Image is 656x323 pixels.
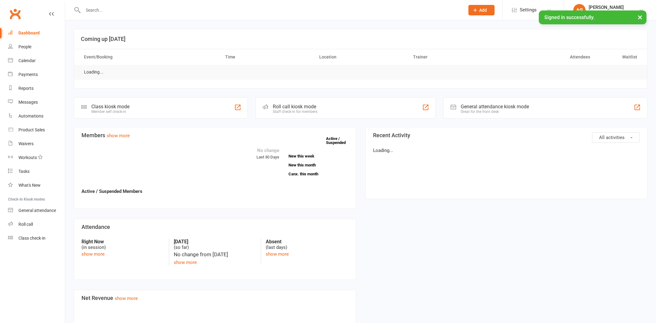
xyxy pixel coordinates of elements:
[288,154,348,158] a: New this week
[18,127,45,132] div: Product Sales
[7,6,23,22] a: Clubworx
[288,172,348,176] a: Canx. this month
[82,224,348,230] h3: Attendance
[18,30,40,35] div: Dashboard
[8,231,65,245] a: Class kiosk mode
[373,132,640,138] h3: Recent Activity
[8,109,65,123] a: Automations
[18,44,31,49] div: People
[18,169,30,174] div: Tasks
[82,239,164,250] div: (in session)
[18,72,38,77] div: Payments
[8,68,65,82] a: Payments
[18,183,41,188] div: What's New
[18,58,36,63] div: Calendar
[520,3,537,17] span: Settings
[174,239,256,245] strong: [DATE]
[273,110,317,114] div: Staff check-in for members
[82,132,348,138] h3: Members
[256,147,279,154] div: No change
[326,132,353,149] a: Active / Suspended
[408,49,502,65] th: Trainer
[81,6,460,14] input: Search...
[18,86,34,91] div: Reports
[82,189,142,194] strong: Active / Suspended Members
[8,95,65,109] a: Messages
[634,10,646,24] button: ×
[8,165,65,178] a: Tasks
[266,251,289,257] a: show more
[266,239,348,250] div: (last days)
[599,135,625,140] span: All activities
[288,163,348,167] a: New this month
[589,5,628,10] div: [PERSON_NAME]
[461,110,529,114] div: Great for the front desk
[8,40,65,54] a: People
[8,82,65,95] a: Reports
[18,114,43,118] div: Automations
[91,104,129,110] div: Class kiosk mode
[91,110,129,114] div: Member self check-in
[174,250,256,259] div: No change from [DATE]
[18,222,33,227] div: Roll call
[266,239,348,245] strong: Absent
[273,104,317,110] div: Roll call kiosk mode
[256,147,279,161] div: Last 30 Days
[373,147,640,154] p: Loading...
[8,151,65,165] a: Workouts
[8,204,65,217] a: General attendance kiosk mode
[502,49,596,65] th: Attendees
[8,137,65,151] a: Waivers
[468,5,495,15] button: Add
[107,133,130,138] a: show more
[8,123,65,137] a: Product Sales
[314,49,408,65] th: Location
[174,260,197,265] a: show more
[461,104,529,110] div: General attendance kiosk mode
[115,296,138,301] a: show more
[8,26,65,40] a: Dashboard
[82,295,348,301] h3: Net Revenue
[174,239,256,250] div: (so far)
[18,155,37,160] div: Workouts
[18,141,34,146] div: Waivers
[18,208,56,213] div: General attendance
[18,100,38,105] div: Messages
[596,49,643,65] th: Waitlist
[8,178,65,192] a: What's New
[544,14,594,20] span: Signed in successfully.
[8,54,65,68] a: Calendar
[479,8,487,13] span: Add
[78,65,109,79] td: Loading...
[78,49,220,65] th: Event/Booking
[8,217,65,231] a: Roll call
[592,132,640,143] button: All activities
[573,4,586,16] div: AG
[81,36,640,42] h3: Coming up [DATE]
[220,49,314,65] th: Time
[82,239,164,245] strong: Right Now
[18,236,46,241] div: Class check-in
[82,251,105,257] a: show more
[589,10,628,16] div: Staying Active Bondi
